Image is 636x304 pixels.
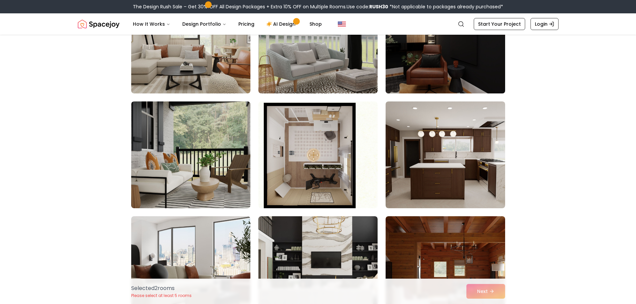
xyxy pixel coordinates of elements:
a: Shop [304,17,327,31]
a: Start Your Project [474,18,525,30]
span: *Not applicable to packages already purchased* [388,3,503,10]
p: Please select at least 5 rooms [131,293,192,298]
img: Room room-10 [131,101,250,208]
a: Spacejoy [78,17,120,31]
b: RUSH30 [369,3,388,10]
nav: Global [78,13,559,35]
img: Spacejoy Logo [78,17,120,31]
p: Selected 2 room s [131,284,192,292]
a: Pricing [233,17,260,31]
img: United States [338,20,346,28]
a: AI Design [261,17,303,31]
div: The Design Rush Sale – Get 30% OFF All Design Packages + Extra 10% OFF on Multiple Rooms. [133,3,503,10]
span: Use code: [347,3,388,10]
img: Room room-12 [386,101,505,208]
img: Room room-11 [258,101,378,208]
button: Design Portfolio [177,17,232,31]
nav: Main [128,17,327,31]
a: Login [531,18,559,30]
button: How It Works [128,17,176,31]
